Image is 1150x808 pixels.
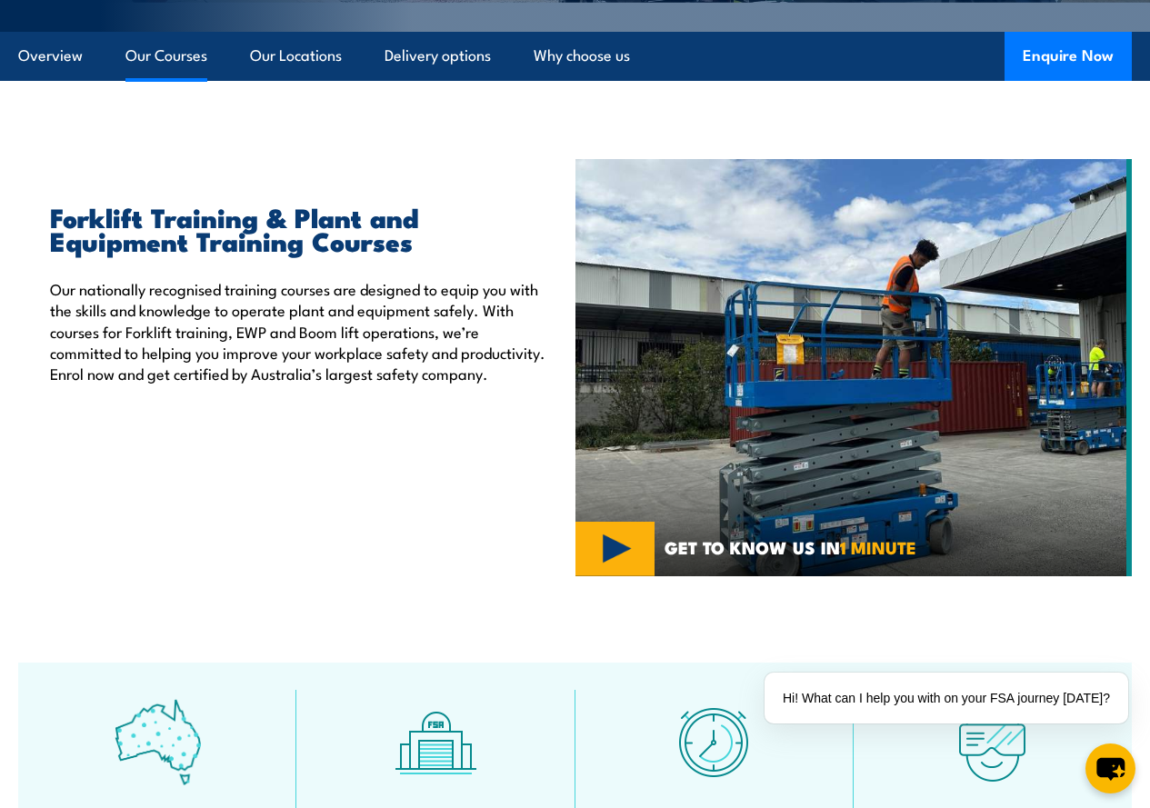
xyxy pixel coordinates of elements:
[1005,32,1132,81] button: Enquire Now
[50,204,548,252] h2: Forklift Training & Plant and Equipment Training Courses
[534,32,630,80] a: Why choose us
[115,699,201,785] img: auswide-icon
[765,673,1128,723] div: Hi! What can I help you with on your FSA journey [DATE]?
[949,699,1035,785] img: tech-icon
[50,278,548,384] p: Our nationally recognised training courses are designed to equip you with the skills and knowledg...
[1085,743,1135,793] button: chat-button
[575,159,1133,576] img: Verification of Competency (VOC) for Elevating Work Platform (EWP) Under 11m
[125,32,207,80] a: Our Courses
[18,32,83,80] a: Overview
[665,539,916,555] span: GET TO KNOW US IN
[385,32,491,80] a: Delivery options
[393,699,479,785] img: facilities-icon
[840,534,916,560] strong: 1 MINUTE
[250,32,342,80] a: Our Locations
[671,699,757,785] img: fast-icon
